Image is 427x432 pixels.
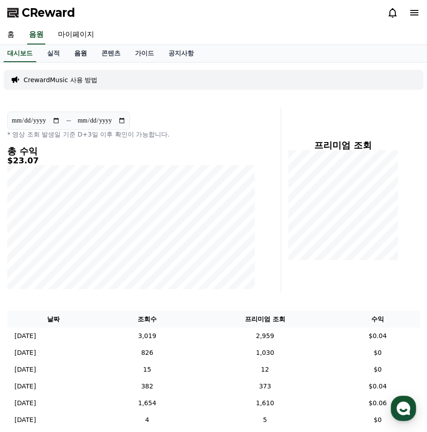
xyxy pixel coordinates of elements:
[100,395,195,412] td: 1,654
[336,344,420,361] td: $0
[194,344,336,361] td: 1,030
[336,378,420,395] td: $0.04
[14,331,36,341] p: [DATE]
[60,288,117,310] a: 대화
[3,288,60,310] a: 홈
[336,311,420,328] th: 수익
[194,311,336,328] th: 프리미엄 조회
[66,115,72,126] p: ~
[100,361,195,378] td: 15
[194,412,336,428] td: 5
[67,45,94,62] a: 음원
[7,5,75,20] a: CReward
[7,130,255,139] p: * 영상 조회 발생일 기준 D+3일 이후 확인이 가능합니다.
[100,328,195,344] td: 3,019
[27,25,45,44] a: 음원
[194,378,336,395] td: 373
[194,328,336,344] td: 2,959
[336,412,420,428] td: $0
[140,301,151,309] span: 설정
[100,311,195,328] th: 조회수
[22,5,75,20] span: CReward
[100,378,195,395] td: 382
[14,348,36,358] p: [DATE]
[14,382,36,391] p: [DATE]
[29,301,34,309] span: 홈
[336,395,420,412] td: $0.06
[128,45,161,62] a: 가이드
[7,146,255,156] h4: 총 수익
[100,412,195,428] td: 4
[161,45,201,62] a: 공지사항
[14,415,36,425] p: [DATE]
[194,395,336,412] td: 1,610
[7,311,100,328] th: 날짜
[7,156,255,165] h5: $23.07
[117,288,174,310] a: 설정
[4,45,36,62] a: 대시보드
[51,25,101,44] a: 마이페이지
[288,140,398,150] h4: 프리미엄 조회
[40,45,67,62] a: 실적
[336,328,420,344] td: $0.04
[336,361,420,378] td: $0
[100,344,195,361] td: 826
[94,45,128,62] a: 콘텐츠
[14,398,36,408] p: [DATE]
[24,75,97,84] a: CrewardMusic 사용 방법
[83,302,94,309] span: 대화
[14,365,36,374] p: [DATE]
[194,361,336,378] td: 12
